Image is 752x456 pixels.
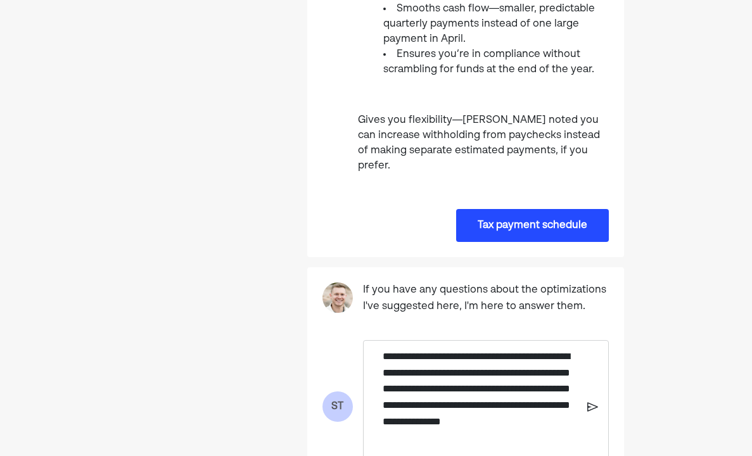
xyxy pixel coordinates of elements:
button: Tax payment schedule [456,209,609,242]
li: Ensures you’re in compliance without scrambling for funds at the end of the year. [383,47,609,77]
pre: If you have any questions about the optimizations I've suggested here, I'm here to answer them. [363,282,609,315]
div: Rich Text Editor. Editing area: main [377,341,585,453]
li: Smooths cash flow—smaller, predictable quarterly payments instead of one large payment in April. [383,1,609,47]
p: Gives you flexibility—[PERSON_NAME] noted you can increase withholding from paychecks instead of ... [358,113,609,174]
div: ST [322,391,353,422]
